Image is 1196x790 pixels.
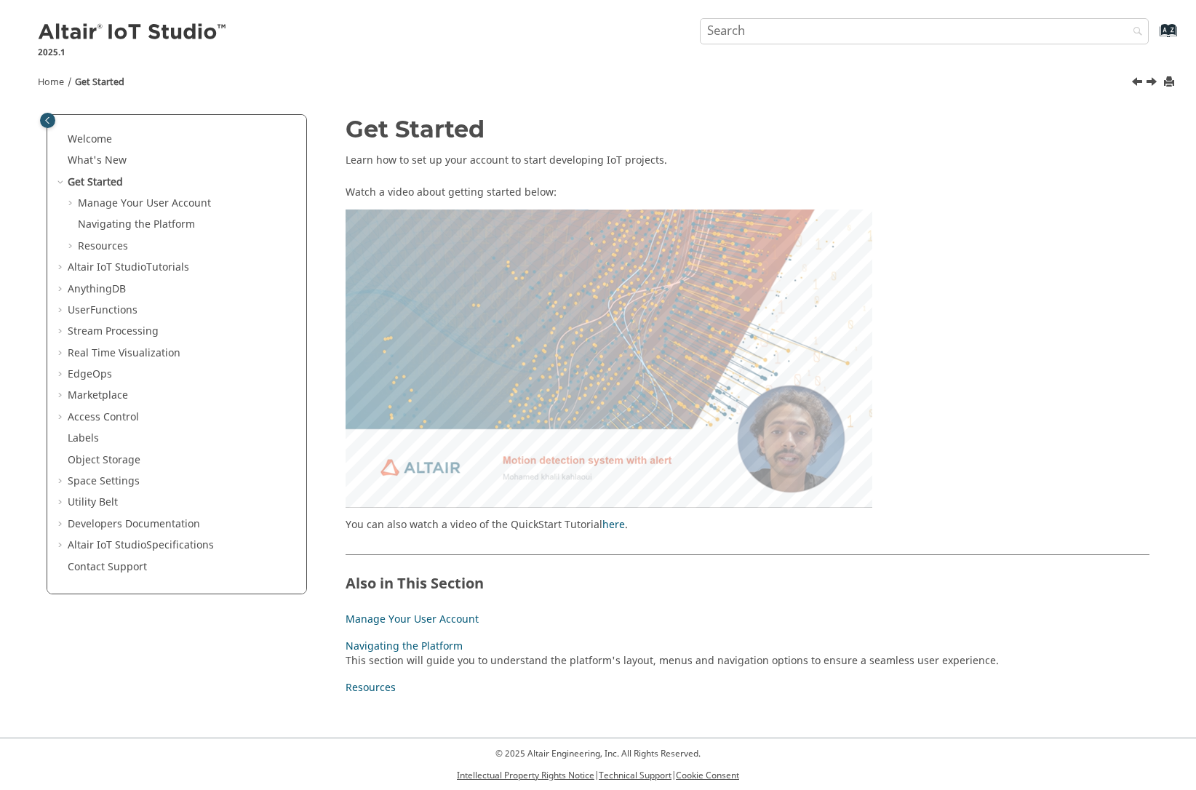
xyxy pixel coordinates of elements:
[346,612,479,627] a: Manage Your User Account
[676,769,739,782] a: Cookie Consent
[78,196,211,211] a: Manage Your User Account
[66,196,78,211] span: Expand Manage Your User Account
[68,452,140,468] a: Object Storage
[68,367,112,382] a: EdgeOps
[346,639,463,654] a: Navigating the Platform
[56,132,298,574] ul: Table of Contents
[78,239,128,254] a: Resources
[68,410,139,425] a: Access Control
[346,554,1149,599] h2: Also in This Section
[346,153,1149,168] p: Learn how to set up your account to start developing IoT projects.
[66,239,78,254] span: Expand Resources
[38,76,64,89] a: Home
[457,769,594,782] a: Intellectual Property Rights Notice
[56,303,68,318] span: Expand UserFunctions
[56,517,68,532] span: Expand Developers Documentation
[346,210,872,508] img: raspberry_pi_video_preview.png
[68,303,137,318] a: UserFunctions
[1136,30,1169,45] a: Go to index terms page
[68,324,159,339] a: Stream Processing
[68,431,99,446] a: Labels
[36,116,317,710] nav: Table of Contents Container
[602,517,625,532] a: here
[1165,73,1176,92] button: Print this page
[346,185,1149,200] p: Watch a video about getting started below:
[68,346,180,361] a: Real Time Visualization
[75,76,124,89] a: Get Started
[56,388,68,403] span: Expand Marketplace
[346,609,1134,705] nav: Child Links
[56,260,68,275] span: Expand Altair IoT StudioTutorials
[700,18,1149,44] input: Search query
[457,769,739,782] p: | |
[40,113,55,128] button: Toggle publishing table of content
[1147,75,1159,92] a: Next topic: Manage Your User Account
[56,495,68,510] span: Expand Utility Belt
[346,654,1134,669] div: This section will guide you to understand the platform's layout, menus and navigation options to ...
[68,559,147,575] a: Contact Support
[68,260,146,275] span: Altair IoT Studio
[346,680,396,695] a: Resources
[68,260,189,275] a: Altair IoT StudioTutorials
[599,769,671,782] a: Technical Support
[346,518,1149,532] p: You can also watch a video of the QuickStart Tutorial .
[68,175,123,190] a: Get Started
[56,410,68,425] span: Expand Access Control
[1133,75,1144,92] a: Previous topic: What's New
[38,21,228,44] img: Altair IoT Studio
[68,538,214,553] a: Altair IoT StudioSpecifications
[90,303,137,318] span: Functions
[68,474,140,489] a: Space Settings
[38,46,228,59] p: 2025.1
[56,346,68,361] span: Expand Real Time Visualization
[457,747,739,760] p: © 2025 Altair Engineering, Inc. All Rights Reserved.
[56,175,68,190] span: Collapse Get Started
[56,367,68,382] span: Expand EdgeOps
[68,538,146,553] span: Altair IoT Studio
[1114,18,1155,47] button: Search
[16,63,1180,96] nav: Tools
[68,388,128,403] a: Marketplace
[56,474,68,489] span: Expand Space Settings
[78,217,195,232] a: Navigating the Platform
[56,282,68,297] span: Expand AnythingDB
[56,324,68,339] span: Expand Stream Processing
[56,538,68,553] span: Expand Altair IoT StudioSpecifications
[68,153,127,168] a: What's New
[68,282,126,297] a: AnythingDB
[68,132,112,147] a: Welcome
[346,116,1149,142] h1: Get Started
[68,495,118,510] a: Utility Belt
[68,516,200,532] a: Developers Documentation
